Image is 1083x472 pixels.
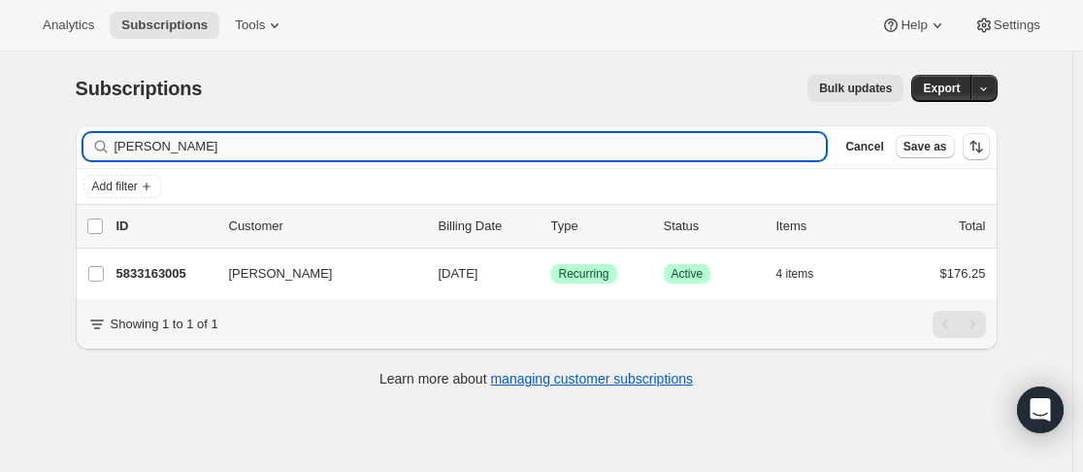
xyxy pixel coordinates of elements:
[837,135,891,158] button: Cancel
[672,266,704,282] span: Active
[959,217,985,236] p: Total
[235,17,265,33] span: Tools
[116,217,986,236] div: IDCustomerBilling DateTypeStatusItemsTotal
[116,217,213,236] p: ID
[115,133,827,160] input: Filter subscribers
[116,264,213,284] p: 5833163005
[923,81,960,96] span: Export
[664,217,761,236] p: Status
[901,17,927,33] span: Help
[92,179,138,194] span: Add filter
[229,264,333,284] span: [PERSON_NAME]
[83,175,161,198] button: Add filter
[223,12,296,39] button: Tools
[940,266,986,281] span: $176.25
[76,78,203,99] span: Subscriptions
[819,81,892,96] span: Bulk updates
[379,369,693,388] p: Learn more about
[994,17,1040,33] span: Settings
[439,217,536,236] p: Billing Date
[903,139,947,154] span: Save as
[911,75,971,102] button: Export
[1017,387,1064,433] div: Open Intercom Messenger
[896,135,955,158] button: Save as
[229,217,423,236] p: Customer
[439,266,478,281] span: [DATE]
[776,217,873,236] div: Items
[963,12,1052,39] button: Settings
[111,315,218,334] p: Showing 1 to 1 of 1
[845,139,883,154] span: Cancel
[776,266,814,282] span: 4 items
[776,260,836,287] button: 4 items
[217,258,411,289] button: [PERSON_NAME]
[43,17,94,33] span: Analytics
[551,217,648,236] div: Type
[559,266,609,282] span: Recurring
[963,133,990,160] button: Sort the results
[110,12,219,39] button: Subscriptions
[490,371,693,387] a: managing customer subscriptions
[116,260,986,287] div: 5833163005[PERSON_NAME][DATE]SuccessRecurringSuccessActive4 items$176.25
[121,17,208,33] span: Subscriptions
[807,75,903,102] button: Bulk updates
[870,12,958,39] button: Help
[31,12,106,39] button: Analytics
[933,311,986,338] nav: Pagination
